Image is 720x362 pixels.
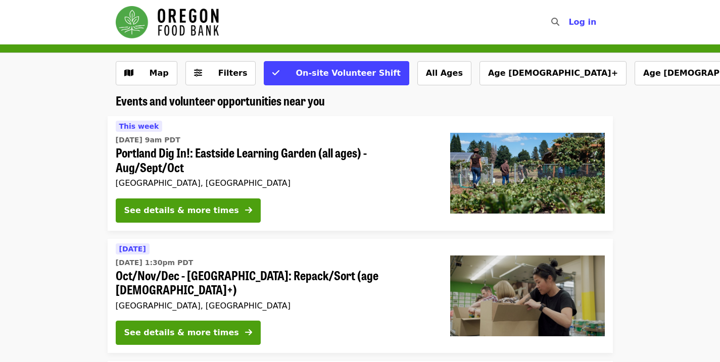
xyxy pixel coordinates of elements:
span: Oct/Nov/Dec - [GEOGRAPHIC_DATA]: Repack/Sort (age [DEMOGRAPHIC_DATA]+) [116,268,434,297]
span: This week [119,122,159,130]
i: search icon [551,17,559,27]
i: arrow-right icon [245,328,252,337]
button: Log in [560,12,604,32]
button: Show map view [116,61,177,85]
i: map icon [124,68,133,78]
span: Events and volunteer opportunities near you [116,91,325,109]
div: See details & more times [124,204,239,217]
i: arrow-right icon [245,205,252,215]
time: [DATE] 9am PDT [116,135,180,145]
span: Log in [568,17,596,27]
a: See details for "Portland Dig In!: Eastside Learning Garden (all ages) - Aug/Sept/Oct" [108,116,613,231]
time: [DATE] 1:30pm PDT [116,257,194,268]
input: Search [565,10,573,34]
span: Filters [218,68,248,78]
button: See details & more times [116,198,261,223]
div: [GEOGRAPHIC_DATA], [GEOGRAPHIC_DATA] [116,301,434,311]
span: On-site Volunteer Shift [296,68,400,78]
i: sliders-h icon [194,68,202,78]
button: All Ages [417,61,471,85]
span: [DATE] [119,245,146,253]
span: Portland Dig In!: Eastside Learning Garden (all ages) - Aug/Sept/Oct [116,145,434,175]
div: [GEOGRAPHIC_DATA], [GEOGRAPHIC_DATA] [116,178,434,188]
img: Portland Dig In!: Eastside Learning Garden (all ages) - Aug/Sept/Oct organized by Oregon Food Bank [450,133,605,214]
button: See details & more times [116,321,261,345]
a: See details for "Oct/Nov/Dec - Portland: Repack/Sort (age 8+)" [108,239,613,353]
button: Filters (0 selected) [185,61,256,85]
div: See details & more times [124,327,239,339]
span: Map [150,68,169,78]
img: Oregon Food Bank - Home [116,6,219,38]
img: Oct/Nov/Dec - Portland: Repack/Sort (age 8+) organized by Oregon Food Bank [450,255,605,336]
i: check icon [272,68,279,78]
button: On-site Volunteer Shift [264,61,409,85]
button: Age [DEMOGRAPHIC_DATA]+ [479,61,627,85]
